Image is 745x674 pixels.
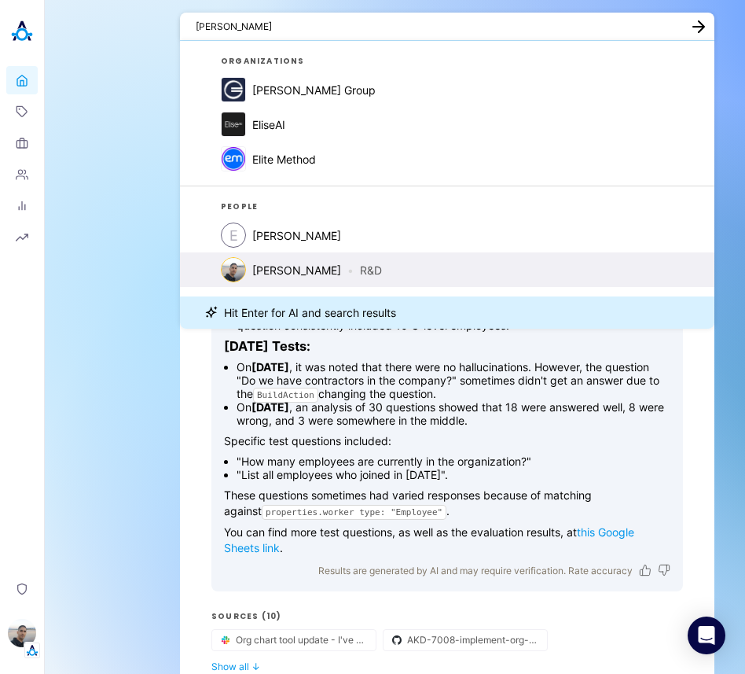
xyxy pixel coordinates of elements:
[252,118,285,131] div: EliseAI
[237,360,670,400] li: On , it was noted that there were no hallucinations. However, the question "Do we have contractor...
[407,634,538,646] span: AKD-7008-implement-org-chart-tool-react-v2
[639,564,651,576] button: Like
[262,505,446,520] code: properties.worker type: "Employee"
[347,263,354,277] span: •
[251,400,289,414] strong: [DATE]
[390,633,404,647] img: Github
[251,360,289,374] strong: [DATE]
[6,613,38,658] button: Eli LeonTenant Logo
[8,619,36,647] img: Eli Leon
[252,83,376,97] div: [PERSON_NAME] Group
[658,564,670,576] button: Dislike
[180,196,258,218] h3: people
[218,633,233,647] img: Slack
[180,142,714,176] button: Elite MethodElite Method
[180,50,305,72] h3: organizations
[180,107,714,142] button: EliseAIEliseAI
[252,229,341,242] span: [PERSON_NAME]
[224,488,670,518] p: These questions sometimes had varied responses because of matching against .
[384,630,547,650] button: source-button
[24,643,40,658] img: Tenant Logo
[221,112,246,137] img: EliseAI
[224,525,634,554] a: this Google Sheets link
[237,468,670,481] li: "List all employees who joined in [DATE]".
[221,77,246,102] img: Eliassen Group
[224,525,670,555] p: You can find more test questions, as well as the evaluation results, at .
[237,455,670,468] li: "How many employees are currently in the organization?"
[221,146,246,171] img: Elite Method
[360,263,382,277] span: R&D
[211,661,683,672] button: Show all ↓
[180,72,714,107] button: Eliassen Group[PERSON_NAME] Group
[252,263,341,277] span: [PERSON_NAME]
[224,338,670,354] h3: [DATE] Tests:
[180,252,714,287] button: Eli Leon[PERSON_NAME]•R&D
[196,19,680,34] textarea: [PERSON_NAME]
[224,433,670,449] p: Specific test questions included:
[318,562,633,579] p: Results are generated by AI and may require verification. Rate accuracy
[237,400,670,427] li: On , an analysis of 30 questions showed that 18 were answered well, 8 were wrong, and 3 were some...
[252,153,316,166] div: Elite Method
[253,388,318,403] code: BuildAction
[212,630,376,650] button: source-button
[236,634,366,646] span: Org chart tool update - I've pushed the new code. it's not final yet but the agent works well. I'...
[6,16,38,47] img: Akooda Logo
[224,306,396,319] span: Hit Enter for AI and search results
[221,223,246,248] div: E
[211,610,683,623] h3: Sources (10)
[221,257,246,282] img: Eli Leon
[180,218,714,252] button: E[PERSON_NAME]
[688,617,725,654] div: Open Intercom Messenger
[251,661,260,672] span: ↓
